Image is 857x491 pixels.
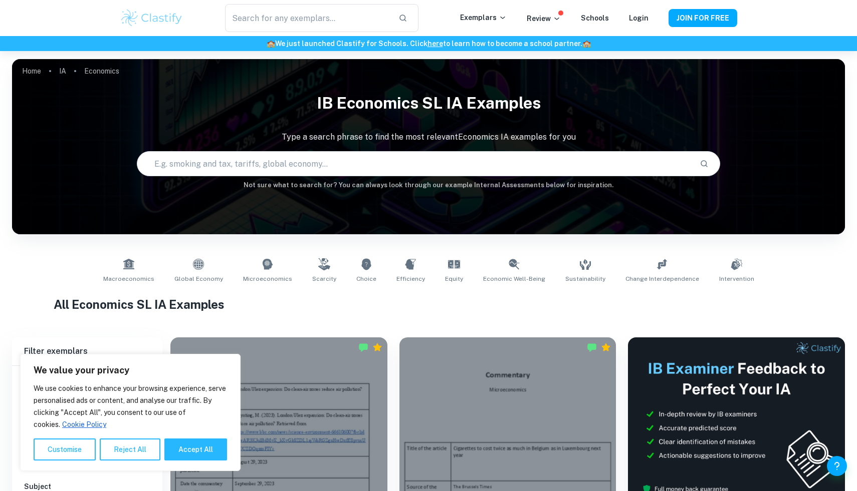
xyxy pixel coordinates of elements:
a: Login [629,14,649,22]
p: Economics [84,66,119,77]
span: Scarcity [312,274,336,283]
a: Schools [581,14,609,22]
span: Sustainability [565,274,605,283]
p: Exemplars [460,12,507,23]
span: Choice [356,274,376,283]
input: E.g. smoking and tax, tariffs, global economy... [137,150,691,178]
img: Clastify logo [120,8,183,28]
button: Help and Feedback [827,456,847,476]
span: 🏫 [582,40,591,48]
span: Efficiency [396,274,425,283]
h1: IB Economics SL IA examples [12,87,845,119]
span: 🏫 [267,40,275,48]
h6: Filter exemplars [12,337,162,365]
a: here [427,40,443,48]
span: Global Economy [174,274,223,283]
p: Type a search phrase to find the most relevant Economics IA examples for you [12,131,845,143]
h6: Not sure what to search for? You can always look through our example Internal Assessments below f... [12,180,845,190]
a: Home [22,64,41,78]
p: We use cookies to enhance your browsing experience, serve personalised ads or content, and analys... [34,382,227,430]
h1: All Economics SL IA Examples [54,295,803,313]
button: JOIN FOR FREE [669,9,737,27]
input: Search for any exemplars... [225,4,390,32]
button: Reject All [100,438,160,460]
div: Premium [601,342,611,352]
h6: We just launched Clastify for Schools. Click to learn how to become a school partner. [2,38,855,49]
img: Marked [358,342,368,352]
img: Marked [587,342,597,352]
span: Microeconomics [243,274,292,283]
p: We value your privacy [34,364,227,376]
span: Intervention [719,274,754,283]
button: Customise [34,438,96,460]
button: Search [696,155,713,172]
span: Change Interdependence [625,274,699,283]
a: Cookie Policy [62,420,107,429]
div: We value your privacy [20,354,241,471]
div: Premium [372,342,382,352]
p: Review [527,13,561,24]
button: Accept All [164,438,227,460]
span: Economic Well-Being [483,274,545,283]
span: Macroeconomics [103,274,154,283]
span: Equity [445,274,463,283]
a: IA [59,64,66,78]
